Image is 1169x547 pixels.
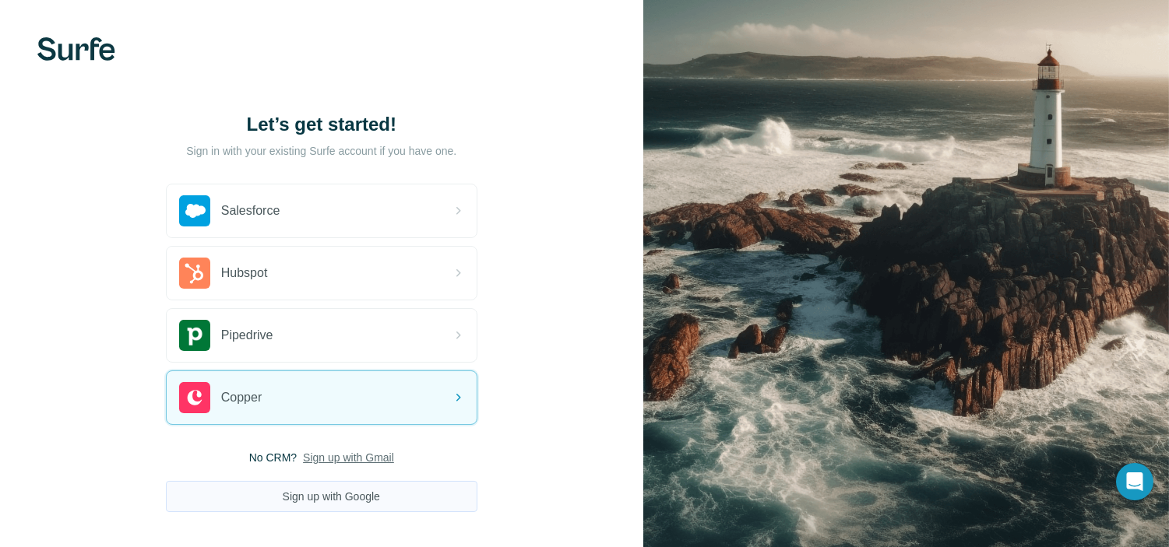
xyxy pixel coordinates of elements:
[179,195,210,226] img: salesforce's logo
[37,37,115,61] img: Surfe's logo
[221,202,280,220] span: Salesforce
[186,143,456,159] p: Sign in with your existing Surfe account if you have one.
[1116,463,1153,500] div: Abrir Intercom Messenger
[166,481,477,512] button: Sign up with Google
[166,112,477,137] h1: Let’s get started!
[179,320,210,351] img: pipedrive's logo
[179,382,210,413] img: copper's logo
[249,450,297,465] span: No CRM?
[221,264,268,282] span: Hubspot
[303,450,394,465] button: Sign up with Gmail
[221,388,262,407] span: Copper
[179,258,210,289] img: hubspot's logo
[221,326,273,345] span: Pipedrive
